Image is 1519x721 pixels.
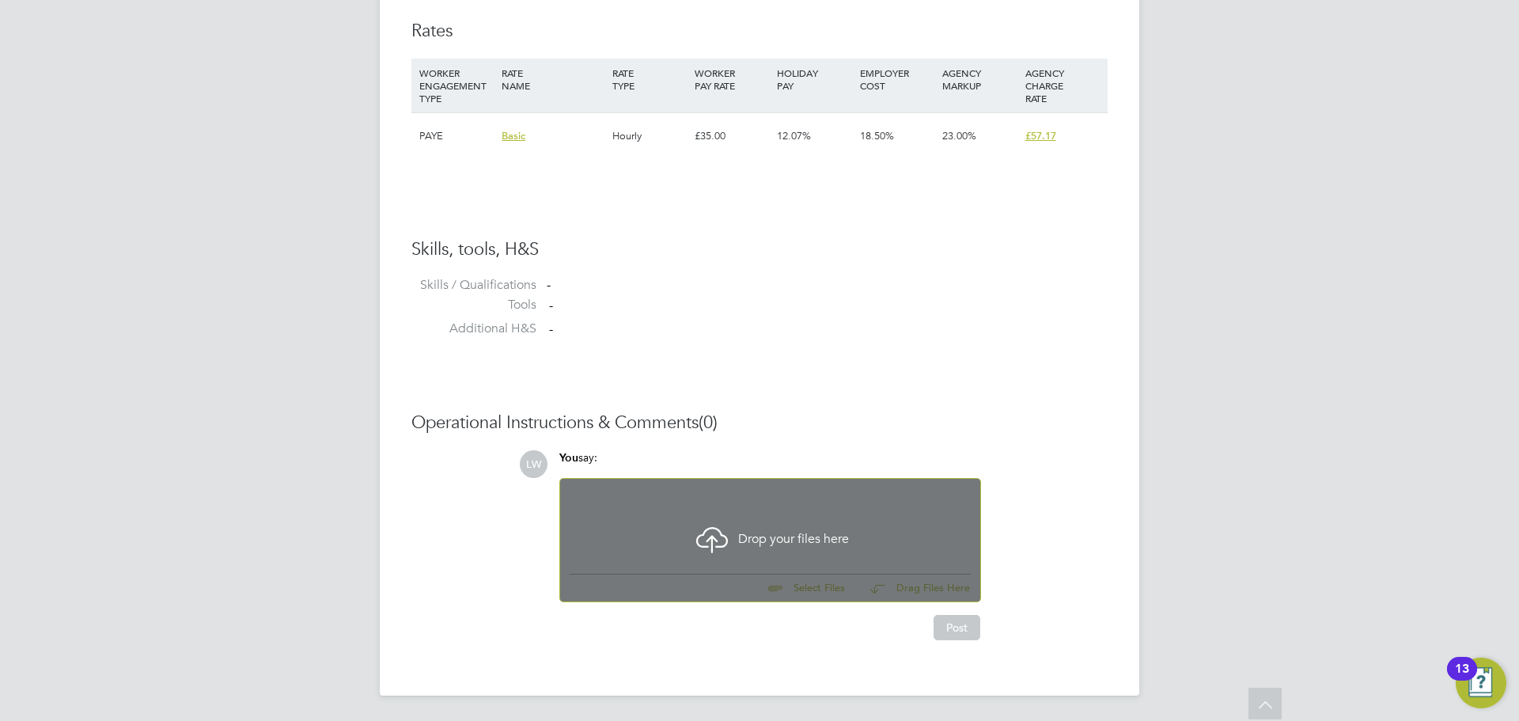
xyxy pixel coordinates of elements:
[860,129,894,142] span: 18.50%
[411,412,1108,434] h3: Operational Instructions & Comments
[1455,669,1469,689] div: 13
[608,59,691,100] div: RATE TYPE
[1025,129,1056,142] span: £57.17
[415,59,498,112] div: WORKER ENGAGEMENT TYPE
[691,113,773,159] div: £35.00
[549,298,553,314] span: -
[520,450,547,478] span: LW
[699,412,718,433] span: (0)
[1021,59,1104,112] div: AGENCY CHARGE RATE
[777,129,811,142] span: 12.07%
[549,321,553,337] span: -
[411,238,1108,261] h3: Skills, tools, H&S
[934,615,980,640] button: Post
[1456,658,1506,708] button: Open Resource Center, 13 new notifications
[411,277,536,294] label: Skills / Qualifications
[942,129,976,142] span: 23.00%
[608,113,691,159] div: Hourly
[411,297,536,313] label: Tools
[547,277,1108,294] div: -
[411,321,536,337] label: Additional H&S
[691,59,773,100] div: WORKER PAY RATE
[498,59,608,100] div: RATE NAME
[856,59,938,100] div: EMPLOYER COST
[559,450,981,478] div: say:
[938,59,1021,100] div: AGENCY MARKUP
[411,20,1108,43] h3: Rates
[559,451,578,465] span: You
[415,113,498,159] div: PAYE
[502,129,525,142] span: Basic
[858,572,971,605] button: Drag Files Here
[773,59,855,100] div: HOLIDAY PAY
